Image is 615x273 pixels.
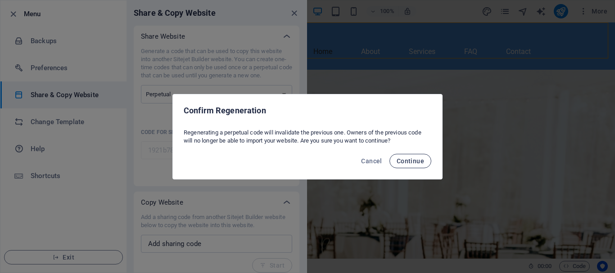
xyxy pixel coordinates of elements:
button: Continue [389,154,431,168]
h2: Confirm Regeneration [184,105,431,116]
button: Cancel [357,154,385,168]
div: Regenerating a perpetual code will invalidate the previous one. Owners of the previous code will ... [173,125,442,148]
span: Continue [397,157,424,165]
span: Cancel [361,157,382,165]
